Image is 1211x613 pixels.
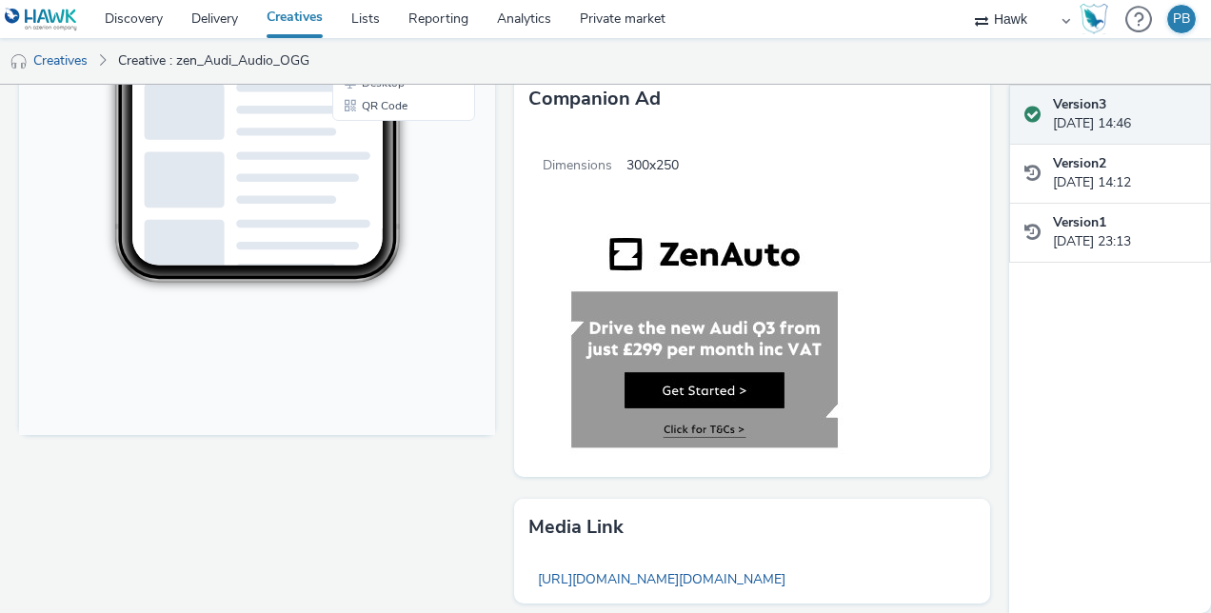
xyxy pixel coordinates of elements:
[317,417,452,440] li: Desktop
[317,394,452,417] li: Smartphone
[1053,95,1196,134] div: [DATE] 14:46
[343,445,388,457] span: QR Code
[1053,154,1196,193] div: [DATE] 14:12
[1173,5,1190,33] div: PB
[343,400,405,411] span: Smartphone
[1053,213,1196,252] div: [DATE] 23:13
[343,423,386,434] span: Desktop
[626,128,679,204] span: 300x250
[1053,154,1106,172] strong: Version 2
[133,73,154,84] span: 17:37
[1053,95,1106,113] strong: Version 3
[514,128,626,204] span: Dimensions
[1080,4,1116,34] a: Hawk Academy
[1080,4,1108,34] img: Hawk Academy
[1053,213,1106,231] strong: Version 1
[317,440,452,463] li: QR Code
[528,513,624,542] h3: Media link
[528,85,661,113] h3: Companion Ad
[528,561,795,598] a: [URL][DOMAIN_NAME][DOMAIN_NAME]
[10,52,29,71] img: audio
[109,38,319,84] a: Creative : zen_Audi_Audio_OGG
[5,8,78,31] img: undefined Logo
[514,205,862,471] img: Companion Ad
